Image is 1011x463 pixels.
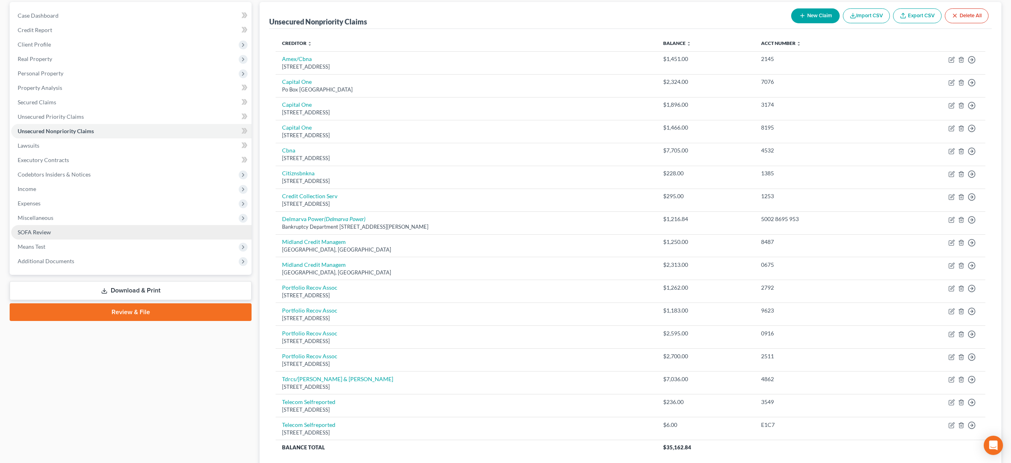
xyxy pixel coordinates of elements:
[18,84,62,91] span: Property Analysis
[761,55,875,63] div: 2145
[282,261,346,268] a: Midland Credit Managem
[282,40,312,46] a: Creditor unfold_more
[761,40,801,46] a: Acct Number unfold_more
[663,40,691,46] a: Balance unfold_more
[18,70,63,77] span: Personal Property
[18,99,56,106] span: Secured Claims
[282,406,650,414] div: [STREET_ADDRESS]
[761,169,875,177] div: 1385
[761,192,875,200] div: 1253
[282,147,295,154] a: Cbna
[761,78,875,86] div: 7076
[282,421,335,428] a: Telecom Selfreported
[761,124,875,132] div: 8195
[893,8,942,23] a: Export CSV
[282,193,337,199] a: Credit Collection Serv
[282,55,312,62] a: Amex/Cbna
[18,142,39,149] span: Lawsuits
[18,113,84,120] span: Unsecured Priority Claims
[282,101,312,108] a: Capital One
[282,78,312,85] a: Capital One
[663,192,748,200] div: $295.00
[843,8,890,23] button: Import CSV
[10,281,252,300] a: Download & Print
[18,41,51,48] span: Client Profile
[11,153,252,167] a: Executory Contracts
[663,261,748,269] div: $2,313.00
[18,214,53,221] span: Miscellaneous
[761,284,875,292] div: 2792
[282,177,650,185] div: [STREET_ADDRESS]
[282,398,335,405] a: Telecom Selfreported
[796,41,801,46] i: unfold_more
[18,258,74,264] span: Additional Documents
[11,23,252,37] a: Credit Report
[282,383,650,391] div: [STREET_ADDRESS]
[282,337,650,345] div: [STREET_ADDRESS]
[18,26,52,33] span: Credit Report
[282,124,312,131] a: Capital One
[282,307,337,314] a: Portfolio Recov Assoc
[282,360,650,368] div: [STREET_ADDRESS]
[282,330,337,337] a: Portfolio Recov Assoc
[11,225,252,240] a: SOFA Review
[761,398,875,406] div: 3549
[18,185,36,192] span: Income
[984,436,1003,455] div: Open Intercom Messenger
[761,215,875,223] div: 5002 8695 953
[282,154,650,162] div: [STREET_ADDRESS]
[663,398,748,406] div: $236.00
[18,229,51,236] span: SOFA Review
[761,352,875,360] div: 2511
[663,215,748,223] div: $1,216.84
[282,353,337,359] a: Portfolio Recov Assoc
[11,124,252,138] a: Unsecured Nonpriority Claims
[663,444,691,451] span: $35,162.84
[761,375,875,383] div: 4862
[10,303,252,321] a: Review & File
[282,200,650,208] div: [STREET_ADDRESS]
[282,238,346,245] a: Midland Credit Managem
[18,200,41,207] span: Expenses
[663,101,748,109] div: $1,896.00
[663,78,748,86] div: $2,324.00
[663,169,748,177] div: $228.00
[663,421,748,429] div: $6.00
[324,215,365,222] i: (Delmarva Power)
[663,307,748,315] div: $1,183.00
[663,352,748,360] div: $2,700.00
[11,138,252,153] a: Lawsuits
[11,8,252,23] a: Case Dashboard
[307,41,312,46] i: unfold_more
[761,238,875,246] div: 8487
[663,284,748,292] div: $1,262.00
[11,95,252,110] a: Secured Claims
[269,17,367,26] div: Unsecured Nonpriority Claims
[663,375,748,383] div: $7,036.00
[282,63,650,71] div: [STREET_ADDRESS]
[18,171,91,178] span: Codebtors Insiders & Notices
[663,146,748,154] div: $7,705.00
[282,223,650,231] div: Bankruptcy Department [STREET_ADDRESS][PERSON_NAME]
[282,269,650,276] div: [GEOGRAPHIC_DATA], [GEOGRAPHIC_DATA]
[276,440,657,455] th: Balance Total
[18,243,45,250] span: Means Test
[791,8,840,23] button: New Claim
[282,215,365,222] a: Delmarva Power(Delmarva Power)
[761,329,875,337] div: 0916
[761,146,875,154] div: 4532
[18,55,52,62] span: Real Property
[282,376,393,382] a: Tdrcs/[PERSON_NAME] & [PERSON_NAME]
[761,421,875,429] div: E1C7
[282,246,650,254] div: [GEOGRAPHIC_DATA], [GEOGRAPHIC_DATA]
[663,238,748,246] div: $1,250.00
[663,329,748,337] div: $2,595.00
[282,170,315,177] a: Citiznsbnkna
[761,101,875,109] div: 3174
[282,132,650,139] div: [STREET_ADDRESS]
[282,284,337,291] a: Portfolio Recov Assoc
[282,429,650,437] div: [STREET_ADDRESS]
[282,315,650,322] div: [STREET_ADDRESS]
[18,156,69,163] span: Executory Contracts
[282,109,650,116] div: [STREET_ADDRESS]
